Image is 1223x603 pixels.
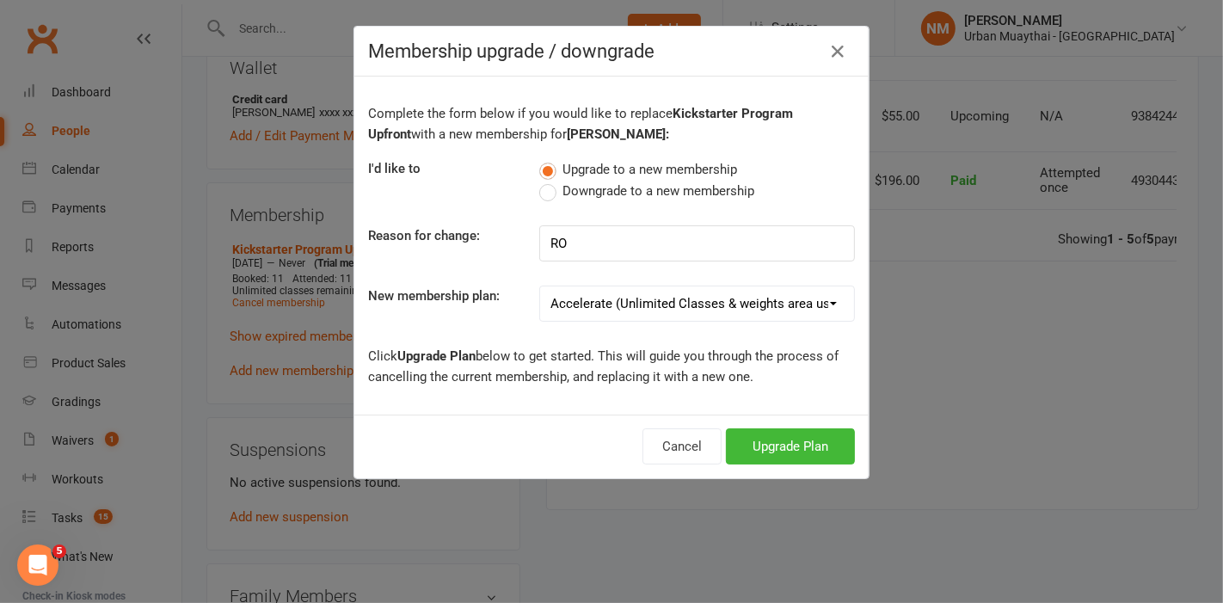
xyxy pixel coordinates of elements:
b: Upgrade Plan [397,348,476,364]
b: [PERSON_NAME]: [567,126,669,142]
button: Cancel [642,428,722,465]
span: 5 [52,545,66,558]
iframe: Intercom live chat [17,545,58,586]
input: Reason (optional) [539,225,855,262]
label: I'd like to [368,158,421,179]
h4: Membership upgrade / downgrade [368,40,855,62]
label: New membership plan: [368,286,500,306]
button: Close [824,38,851,65]
button: Upgrade Plan [726,428,855,465]
span: Upgrade to a new membership [562,159,737,177]
span: Downgrade to a new membership [562,181,754,199]
label: Reason for change: [368,225,480,246]
p: Complete the form below if you would like to replace with a new membership for [368,103,855,145]
p: Click below to get started. This will guide you through the process of cancelling the current mem... [368,346,855,387]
